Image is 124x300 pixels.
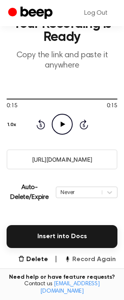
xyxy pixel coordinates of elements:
[7,18,117,44] h1: Your Recording is Ready
[7,50,117,71] p: Copy the link and paste it anywhere
[5,281,119,295] span: Contact us
[60,188,98,196] div: Never
[76,3,116,23] a: Log Out
[64,255,116,264] button: Record Again
[55,255,57,264] span: |
[7,118,19,132] button: 1.0x
[107,102,117,111] span: 0:15
[7,102,17,111] span: 0:15
[7,183,53,202] p: Auto-Delete/Expire
[40,281,100,294] a: [EMAIL_ADDRESS][DOMAIN_NAME]
[18,255,48,264] button: Delete
[8,5,55,21] a: Beep
[7,225,117,248] button: Insert into Docs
